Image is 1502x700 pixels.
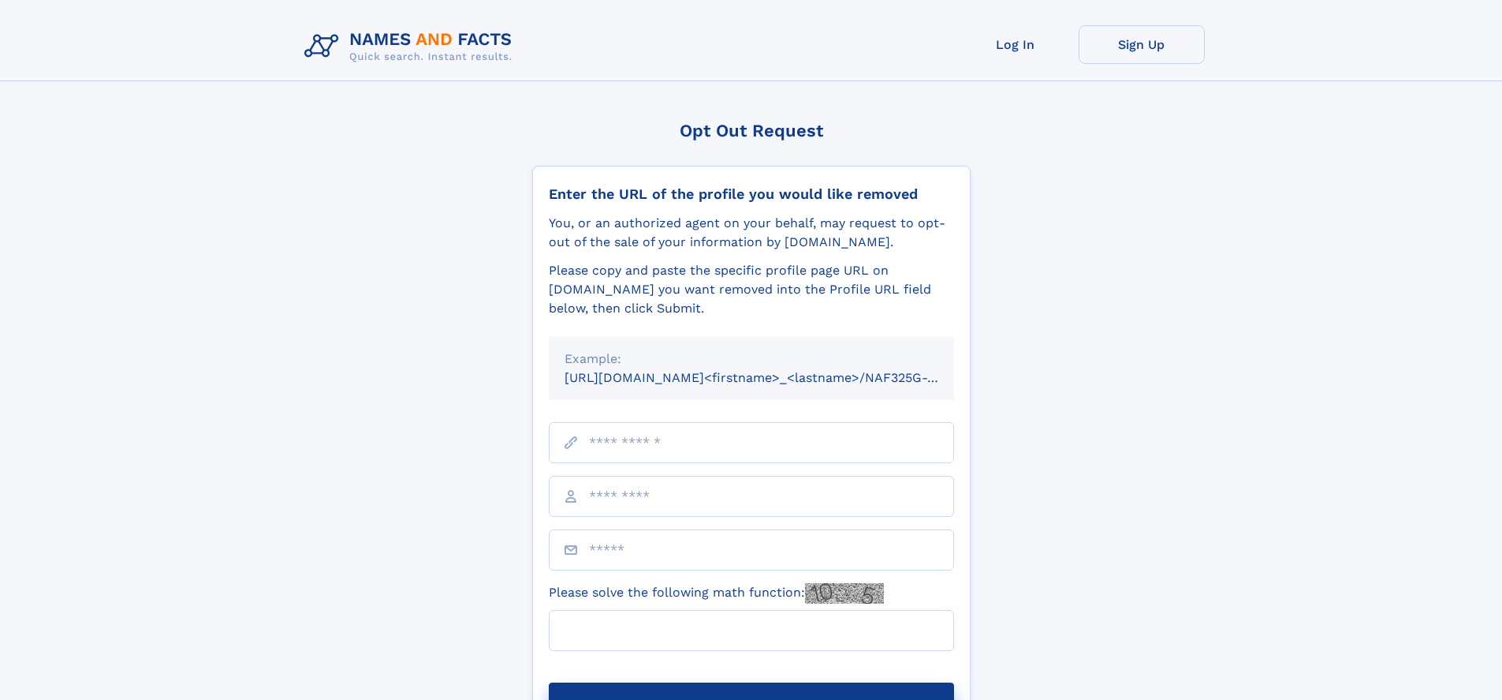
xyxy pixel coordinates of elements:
[549,214,954,252] div: You, or an authorized agent on your behalf, may request to opt-out of the sale of your informatio...
[549,185,954,203] div: Enter the URL of the profile you would like removed
[1079,25,1205,64] a: Sign Up
[532,121,971,140] div: Opt Out Request
[565,350,938,369] div: Example:
[565,370,984,385] small: [URL][DOMAIN_NAME]<firstname>_<lastname>/NAF325G-xxxxxxxx
[549,261,954,318] div: Please copy and paste the specific profile page URL on [DOMAIN_NAME] you want removed into the Pr...
[298,25,525,68] img: Logo Names and Facts
[549,583,884,604] label: Please solve the following math function:
[952,25,1079,64] a: Log In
